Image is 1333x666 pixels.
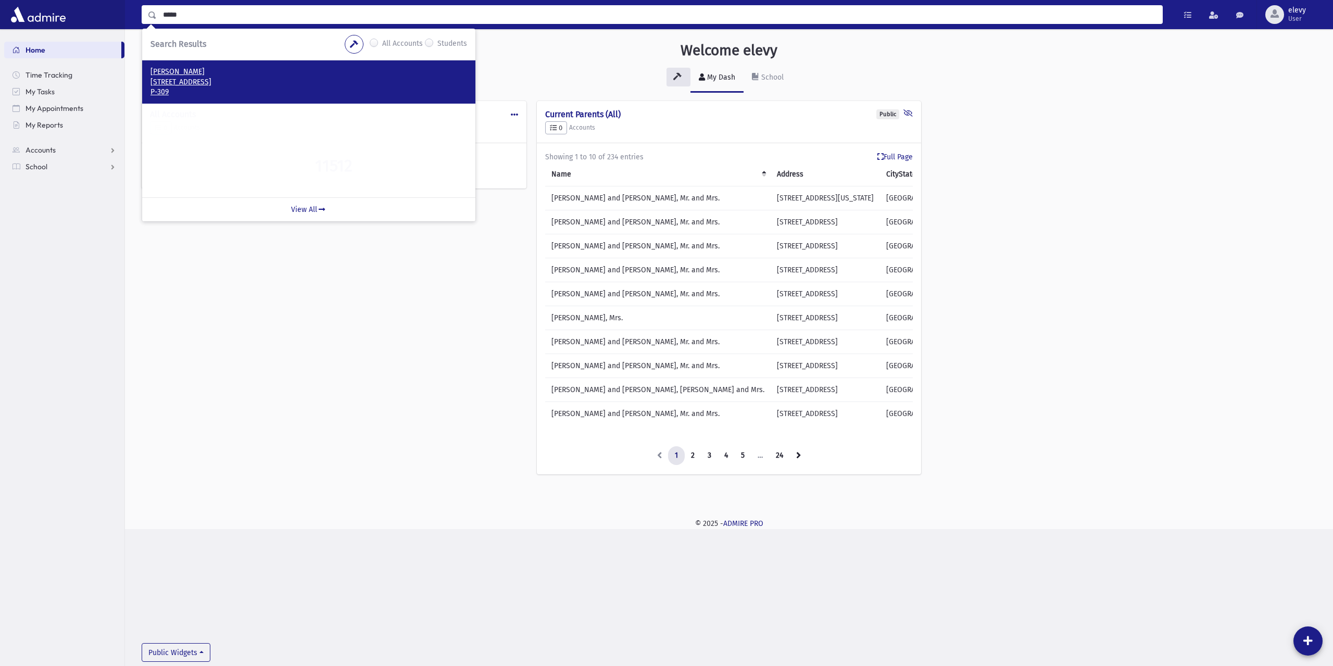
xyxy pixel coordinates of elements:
[150,77,467,87] p: [STREET_ADDRESS]
[880,234,959,258] td: [GEOGRAPHIC_DATA]
[545,306,771,330] td: [PERSON_NAME], Mrs.
[545,109,913,119] h4: Current Parents (All)
[545,186,771,210] td: [PERSON_NAME] and [PERSON_NAME], Mr. and Mrs.
[877,152,913,162] a: Full Page
[771,162,880,186] th: Address
[880,186,959,210] td: [GEOGRAPHIC_DATA]
[545,234,771,258] td: [PERSON_NAME] and [PERSON_NAME], Mr. and Mrs.
[771,282,880,306] td: [STREET_ADDRESS]
[545,162,771,186] th: Name
[701,446,718,465] a: 3
[723,519,763,528] a: ADMIRE PRO
[771,354,880,378] td: [STREET_ADDRESS]
[150,67,467,97] a: [PERSON_NAME] [STREET_ADDRESS] P-309
[880,306,959,330] td: [GEOGRAPHIC_DATA]
[26,45,45,55] span: Home
[4,117,124,133] a: My Reports
[545,121,913,135] h5: Accounts
[545,330,771,354] td: [PERSON_NAME] and [PERSON_NAME], Mr. and Mrs.
[771,330,880,354] td: [STREET_ADDRESS]
[382,38,423,51] label: All Accounts
[690,64,744,93] a: My Dash
[880,162,959,186] th: CityStateZip
[880,354,959,378] td: [GEOGRAPHIC_DATA]
[142,643,210,662] button: Public Widgets
[876,109,899,119] div: Public
[26,120,63,130] span: My Reports
[880,282,959,306] td: [GEOGRAPHIC_DATA]
[1288,6,1306,15] span: elevy
[545,282,771,306] td: [PERSON_NAME] and [PERSON_NAME], Mr. and Mrs.
[550,124,562,132] span: 0
[880,210,959,234] td: [GEOGRAPHIC_DATA]
[705,73,735,82] div: My Dash
[668,446,685,465] a: 1
[681,42,777,59] h3: Welcome elevy
[437,38,467,51] label: Students
[1288,15,1306,23] span: User
[8,4,68,25] img: AdmirePro
[771,306,880,330] td: [STREET_ADDRESS]
[4,158,124,175] a: School
[771,378,880,402] td: [STREET_ADDRESS]
[545,258,771,282] td: [PERSON_NAME] and [PERSON_NAME], Mr. and Mrs.
[771,402,880,426] td: [STREET_ADDRESS]
[545,121,567,135] button: 0
[684,446,701,465] a: 2
[545,378,771,402] td: [PERSON_NAME] and [PERSON_NAME], [PERSON_NAME] and Mrs.
[4,83,124,100] a: My Tasks
[880,330,959,354] td: [GEOGRAPHIC_DATA]
[744,64,792,93] a: School
[26,87,55,96] span: My Tasks
[26,145,56,155] span: Accounts
[4,42,121,58] a: Home
[880,402,959,426] td: [GEOGRAPHIC_DATA]
[4,100,124,117] a: My Appointments
[718,446,735,465] a: 4
[26,104,83,113] span: My Appointments
[771,210,880,234] td: [STREET_ADDRESS]
[142,518,1316,529] div: © 2025 -
[4,142,124,158] a: Accounts
[142,197,475,221] a: View All
[4,67,124,83] a: Time Tracking
[545,152,913,162] div: Showing 1 to 10 of 234 entries
[880,258,959,282] td: [GEOGRAPHIC_DATA]
[26,162,47,171] span: School
[545,402,771,426] td: [PERSON_NAME] and [PERSON_NAME], Mr. and Mrs.
[759,73,784,82] div: School
[545,210,771,234] td: [PERSON_NAME] and [PERSON_NAME], Mr. and Mrs.
[771,234,880,258] td: [STREET_ADDRESS]
[157,5,1162,24] input: Search
[150,39,206,49] span: Search Results
[880,378,959,402] td: [GEOGRAPHIC_DATA]
[545,354,771,378] td: [PERSON_NAME] and [PERSON_NAME], Mr. and Mrs.
[150,87,467,97] p: P-309
[771,186,880,210] td: [STREET_ADDRESS][US_STATE]
[26,70,72,80] span: Time Tracking
[734,446,751,465] a: 5
[150,67,467,77] p: [PERSON_NAME]
[771,258,880,282] td: [STREET_ADDRESS]
[769,446,790,465] a: 24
